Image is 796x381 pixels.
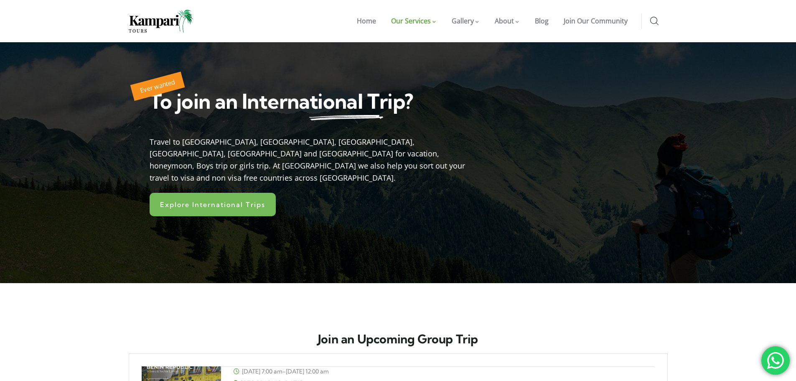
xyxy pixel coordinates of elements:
span: Ever wanted [139,77,175,95]
div: Travel to [GEOGRAPHIC_DATA], [GEOGRAPHIC_DATA], [GEOGRAPHIC_DATA], [GEOGRAPHIC_DATA], [GEOGRAPHIC... [150,132,484,184]
img: Home [129,10,193,33]
span: Our Services [391,16,431,26]
span: About [495,16,514,26]
h2: Join an Upcoming Group Trip [129,333,668,345]
span: - [234,366,329,376]
span: Gallery [452,16,474,26]
span: Join Our Community [564,16,628,26]
span: To join an International Trip? [150,89,413,114]
span: [DATE] 12:00 am [286,368,329,375]
span: Blog [535,16,549,26]
span: Home [357,16,376,26]
span: Explore International Trips [160,201,265,208]
a: Explore International Trips [150,193,276,216]
div: 'Chat [761,346,790,375]
span: [DATE] 7:00 am [242,368,282,375]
